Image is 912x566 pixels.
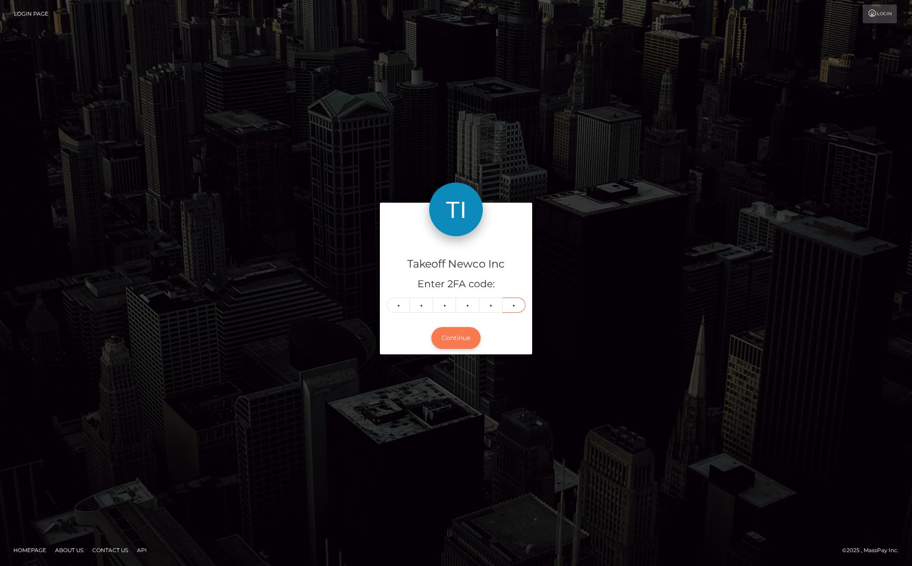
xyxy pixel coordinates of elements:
[52,543,87,557] a: About Us
[133,543,151,557] a: API
[387,277,525,291] h5: Enter 2FA code:
[863,4,897,23] a: Login
[89,543,132,557] a: Contact Us
[842,545,905,555] div: © 2025 , MassPay Inc.
[431,327,481,349] button: Continue
[429,183,483,236] img: Takeoff Newco Inc
[14,4,48,23] a: Login Page
[10,543,50,557] a: Homepage
[387,256,525,272] h4: Takeoff Newco Inc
